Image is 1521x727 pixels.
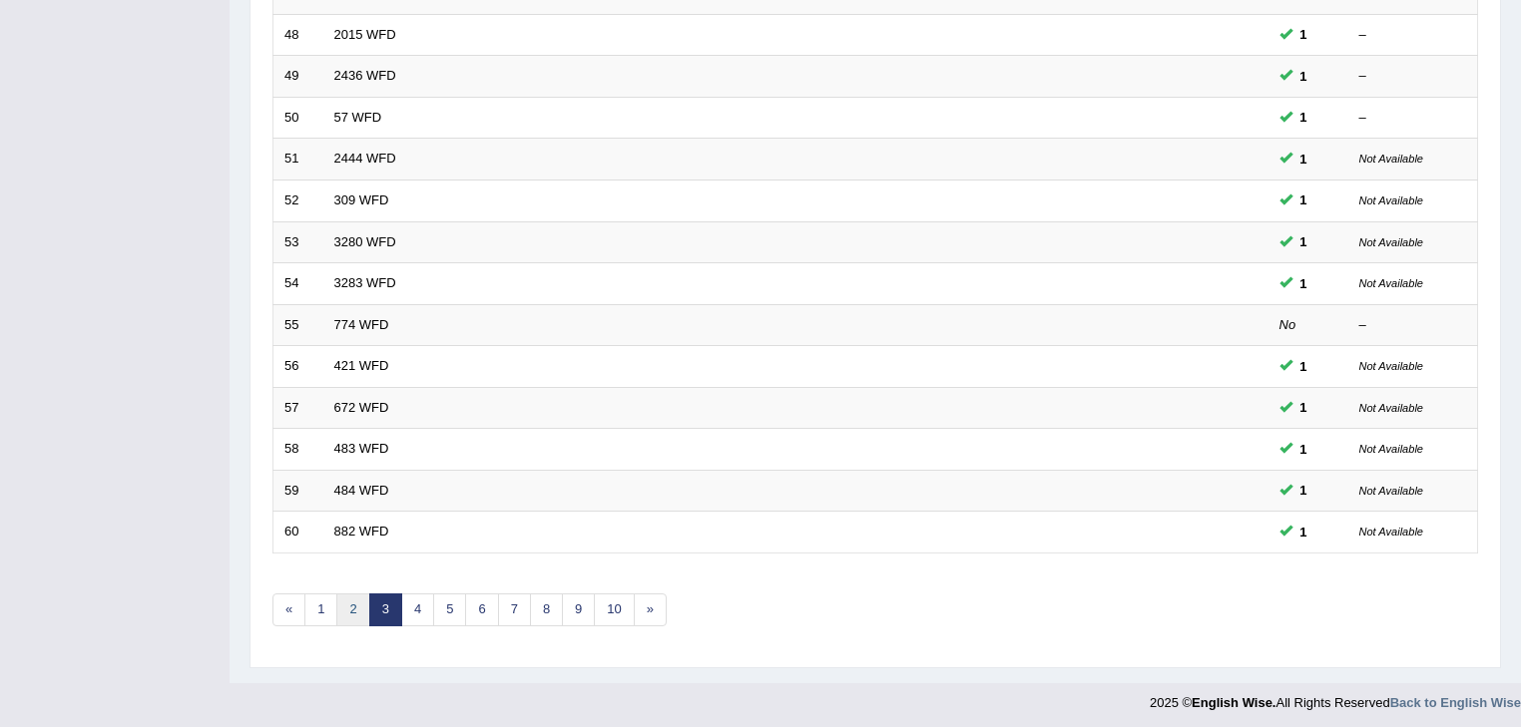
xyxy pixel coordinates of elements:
a: 2015 WFD [334,27,396,42]
span: You can still take this question [1292,480,1315,501]
a: 10 [594,593,634,626]
small: Not Available [1359,485,1423,497]
td: 55 [273,304,323,346]
a: « [272,593,305,626]
span: You can still take this question [1292,66,1315,87]
div: – [1359,67,1467,86]
td: 52 [273,180,323,221]
small: Not Available [1359,360,1423,372]
a: 5 [433,593,466,626]
a: 9 [562,593,595,626]
td: 57 [273,387,323,429]
strong: English Wise. [1192,695,1275,710]
td: 58 [273,429,323,471]
a: 309 WFD [334,192,389,207]
a: 483 WFD [334,441,389,456]
a: 6 [465,593,498,626]
a: 2 [336,593,369,626]
a: 4 [401,593,434,626]
span: You can still take this question [1292,231,1315,252]
div: 2025 © All Rights Reserved [1150,683,1521,712]
small: Not Available [1359,443,1423,455]
td: 53 [273,221,323,263]
em: No [1279,317,1296,332]
td: 49 [273,56,323,98]
div: – [1359,316,1467,335]
a: 672 WFD [334,400,389,415]
a: 882 WFD [334,524,389,539]
div: – [1359,109,1467,128]
td: 56 [273,346,323,388]
td: 60 [273,512,323,553]
a: Back to English Wise [1390,695,1521,710]
span: You can still take this question [1292,273,1315,294]
td: 59 [273,470,323,512]
span: You can still take this question [1292,439,1315,460]
a: 7 [498,593,531,626]
span: You can still take this question [1292,107,1315,128]
a: » [634,593,667,626]
a: 57 WFD [334,110,382,125]
small: Not Available [1359,153,1423,165]
span: You can still take this question [1292,149,1315,170]
small: Not Available [1359,277,1423,289]
td: 51 [273,139,323,181]
td: 48 [273,14,323,56]
small: Not Available [1359,194,1423,206]
a: 3280 WFD [334,234,396,249]
a: 774 WFD [334,317,389,332]
small: Not Available [1359,402,1423,414]
a: 2436 WFD [334,68,396,83]
a: 484 WFD [334,483,389,498]
td: 50 [273,97,323,139]
span: You can still take this question [1292,356,1315,377]
small: Not Available [1359,236,1423,248]
a: 421 WFD [334,358,389,373]
span: You can still take this question [1292,397,1315,418]
span: You can still take this question [1292,24,1315,45]
span: You can still take this question [1292,189,1315,210]
a: 2444 WFD [334,151,396,166]
div: – [1359,26,1467,45]
a: 8 [530,593,563,626]
small: Not Available [1359,526,1423,538]
td: 54 [273,263,323,305]
a: 1 [304,593,337,626]
a: 3 [369,593,402,626]
a: 3283 WFD [334,275,396,290]
span: You can still take this question [1292,522,1315,543]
